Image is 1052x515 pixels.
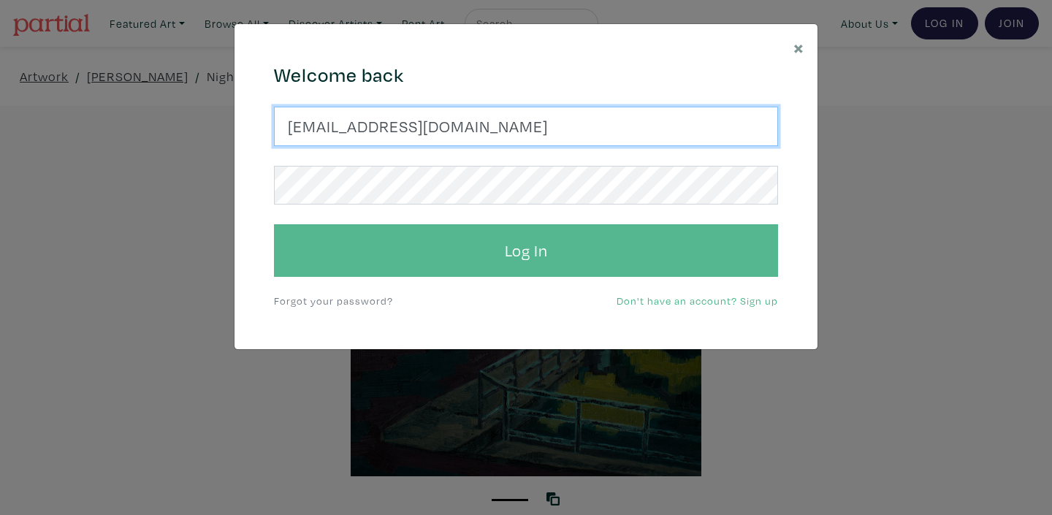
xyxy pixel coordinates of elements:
h4: Welcome back [274,64,778,87]
a: Forgot your password? [274,294,393,308]
input: Your email [274,107,778,146]
span: × [793,34,804,60]
a: Don't have an account? Sign up [617,294,778,308]
button: Log In [274,224,778,277]
button: Close [780,24,817,70]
